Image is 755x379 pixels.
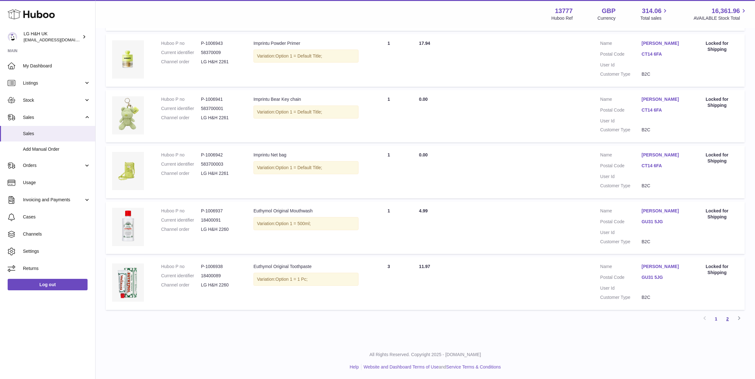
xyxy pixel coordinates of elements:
li: and [361,364,501,370]
dt: Huboo P no [161,152,201,158]
div: Locked for Shipping [696,40,738,52]
strong: GBP [602,7,616,15]
div: Variation: [253,273,359,286]
div: Locked for Shipping [696,96,738,108]
dt: User Id [600,174,642,180]
dt: Current identifier [161,161,201,167]
dt: Customer Type [600,183,642,189]
span: Usage [23,180,90,186]
dt: Name [600,208,642,216]
a: [PERSON_NAME] [642,152,683,158]
img: Imprintu_Powder_Primer-Image-2.webp [112,40,144,79]
td: 1 [365,34,413,87]
span: Sales [23,131,90,137]
dt: Channel order [161,59,201,65]
dt: Name [600,264,642,271]
dd: P-1006938 [201,264,241,270]
span: Option 1 = 1 Pc; [275,277,308,282]
a: 2 [722,313,733,325]
dt: Name [600,96,642,104]
dt: Huboo P no [161,96,201,102]
dt: Huboo P no [161,40,201,46]
span: Returns [23,265,90,272]
dt: Huboo P no [161,208,201,214]
a: Help [350,364,359,369]
dd: B2C [642,127,683,133]
dd: LG H&H 2260 [201,226,241,232]
div: Imprintu Bear Key chain [253,96,359,102]
dt: Current identifier [161,217,201,223]
span: AVAILABLE Stock Total [694,15,747,21]
dd: B2C [642,294,683,300]
div: Currency [598,15,616,21]
dt: User Id [600,285,642,291]
dd: P-1006942 [201,152,241,158]
dd: 58370009 [201,50,241,56]
dd: 583700001 [201,106,241,112]
a: 16,361.96 AVAILABLE Stock Total [694,7,747,21]
span: My Dashboard [23,63,90,69]
a: GU31 5JG [642,219,683,225]
span: Settings [23,248,90,254]
div: Locked for Shipping [696,208,738,220]
span: Sales [23,114,84,121]
strong: 13777 [555,7,573,15]
dt: Customer Type [600,127,642,133]
div: Huboo Ref [552,15,573,21]
dd: LG H&H 2261 [201,115,241,121]
dt: User Id [600,118,642,124]
dt: Customer Type [600,239,642,245]
span: Stock [23,97,84,103]
span: Option 1 = Default Title; [275,109,322,114]
div: Imprintu Net bag [253,152,359,158]
dd: P-1006937 [201,208,241,214]
div: Euthymol Original Mouthwash [253,208,359,214]
dd: LG H&H 2261 [201,59,241,65]
dt: Current identifier [161,273,201,279]
td: 1 [365,90,413,143]
dt: Channel order [161,170,201,176]
dt: Name [600,152,642,160]
div: Imprintu Powder Primer [253,40,359,46]
dd: 583700003 [201,161,241,167]
div: Variation: [253,106,359,119]
dt: Name [600,40,642,48]
span: Listings [23,80,84,86]
a: [PERSON_NAME] [642,264,683,270]
dt: Current identifier [161,50,201,56]
span: Total sales [640,15,669,21]
img: Euthymol_Original_Toothpaste_Image-1.webp [112,264,144,302]
a: CT14 6FA [642,51,683,57]
dt: Postal Code [600,274,642,282]
a: Log out [8,279,88,290]
a: 1 [710,313,722,325]
img: veechen@lghnh.co.uk [8,32,17,42]
a: Website and Dashboard Terms of Use [364,364,439,369]
div: Locked for Shipping [696,152,738,164]
span: [EMAIL_ADDRESS][DOMAIN_NAME] [24,37,94,42]
div: Variation: [253,161,359,174]
a: 314.06 Total sales [640,7,669,21]
div: Euthymol Original Toothpaste [253,264,359,270]
dd: 18400089 [201,273,241,279]
dt: Channel order [161,115,201,121]
p: All Rights Reserved. Copyright 2025 - [DOMAIN_NAME] [101,352,750,358]
dt: Customer Type [600,71,642,77]
a: CT14 6FA [642,107,683,113]
span: 314.06 [642,7,661,15]
span: Invoicing and Payments [23,197,84,203]
span: Option 1 = Default Title; [275,53,322,59]
img: Imprintu_Bear_Key_chain-Image-4.webp [112,96,144,134]
dt: Huboo P no [161,264,201,270]
span: Option 1 = 500ml; [275,221,311,226]
td: 1 [365,146,413,198]
span: Cases [23,214,90,220]
a: GU31 5JG [642,274,683,280]
dt: User Id [600,230,642,236]
span: 17.94 [419,41,430,46]
span: 0.00 [419,152,428,157]
dd: B2C [642,71,683,77]
dd: P-1006943 [201,40,241,46]
dt: User Id [600,62,642,68]
div: Variation: [253,50,359,63]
